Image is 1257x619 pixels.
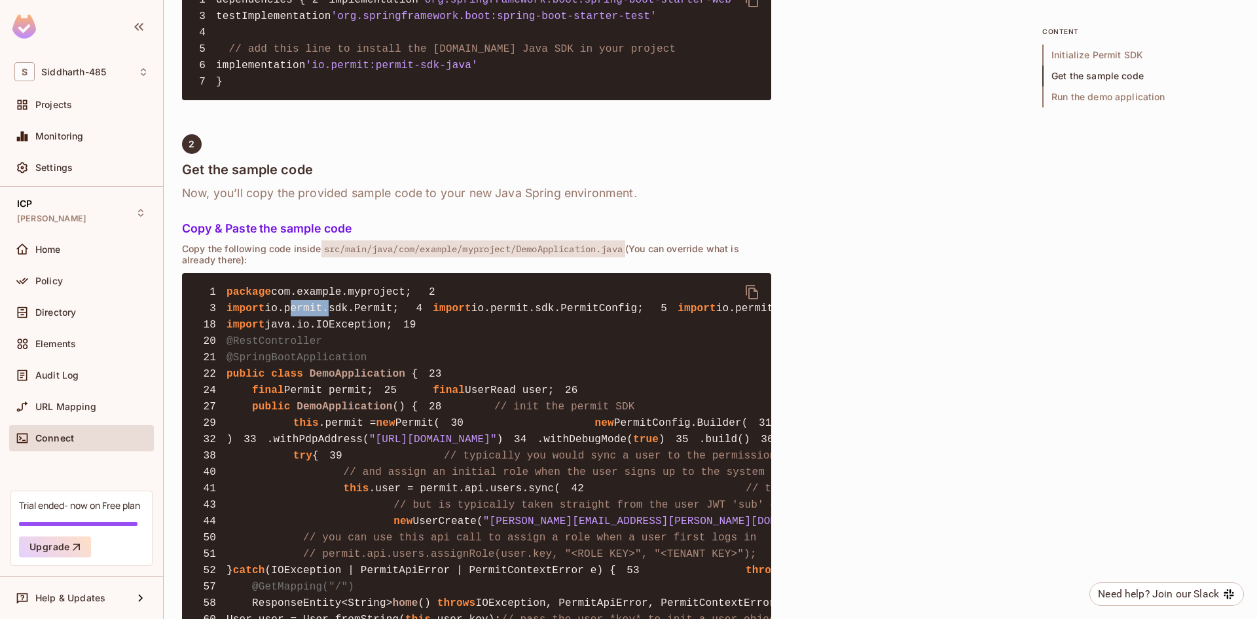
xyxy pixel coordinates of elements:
[321,240,625,257] span: src/main/java/com/example/myproject/DemoApplication.java
[331,10,657,22] span: 'org.springframework.boot:spring-boot-starter-test'
[192,41,216,57] span: 5
[393,401,406,413] span: ()
[192,74,216,90] span: 7
[192,514,227,529] span: 44
[395,417,440,429] span: Permit(
[413,516,483,527] span: UserCreate(
[265,565,616,576] span: (IOException | PermitApiError | PermitContextError e) {
[35,402,96,412] span: URL Mapping
[433,303,471,314] span: import
[303,532,756,544] span: // you can use this api call to assign a role when a user first logs in
[265,303,399,314] span: io.permit.sdk.Permit;
[229,43,676,55] span: // add this line to install the [DOMAIN_NAME] Java SDK in your project
[555,383,589,398] span: 26
[418,366,452,382] span: 23
[319,417,376,429] span: .permit =
[271,286,412,298] span: com.example.myproject;
[412,401,418,413] span: {
[1042,66,1239,86] span: Get the sample code
[192,546,227,562] span: 51
[35,433,74,443] span: Connect
[399,301,433,316] span: 4
[595,417,614,429] span: new
[192,25,216,41] span: 4
[35,370,79,381] span: Audit Log
[343,466,765,478] span: // and assign an initial role when the user signs up to the system
[343,483,369,495] span: this
[560,481,594,497] span: 42
[35,244,61,255] span: Home
[412,284,446,300] span: 2
[312,450,319,462] span: {
[271,368,303,380] span: class
[192,284,227,300] span: 1
[465,385,555,396] span: UserRead user;
[17,214,86,224] span: [PERSON_NAME]
[393,597,418,609] span: home
[192,530,227,546] span: 50
[192,9,216,24] span: 3
[614,417,748,429] span: PermitConfig.Builder(
[494,401,635,413] span: // init the permit SDK
[433,385,465,396] span: final
[192,432,227,447] span: 32
[440,415,474,431] span: 30
[319,448,353,464] span: 39
[659,434,665,445] span: )
[227,319,265,331] span: import
[182,162,771,178] h4: Get the sample code
[412,368,418,380] span: {
[192,350,227,366] span: 21
[373,383,407,398] span: 25
[678,303,716,314] span: import
[418,597,431,609] span: ()
[192,448,227,464] span: 38
[265,319,393,331] span: java.io.IOException;
[192,301,227,316] span: 3
[497,434,503,445] span: )
[437,597,476,609] span: throws
[310,368,405,380] span: DemoApplication
[192,415,227,431] span: 29
[189,139,194,149] span: 2
[737,276,768,308] button: delete
[35,162,73,173] span: Settings
[35,276,63,286] span: Policy
[475,597,775,609] span: IOException, PermitApiError, PermitContextError
[284,385,374,396] span: Permit permit;
[192,595,227,611] span: 58
[35,100,72,110] span: Projects
[633,434,659,445] span: true
[227,368,265,380] span: public
[1042,26,1239,37] p: content
[393,499,802,511] span: // but is typically taken straight from the user JWT 'sub' claim
[12,14,36,39] img: SReyMgAAAABJRU5ErkJggg==
[192,497,227,513] span: 43
[267,434,369,445] span: .withPdpAddress(
[192,579,227,595] span: 57
[182,243,771,265] p: Copy the following code inside (You can override what is already there):
[503,432,537,447] span: 34
[216,60,306,71] span: implementation
[746,483,1135,495] span: // the user "key" is any id that identifies the user uniquely
[192,317,227,333] span: 18
[192,383,227,398] span: 24
[306,60,478,71] span: 'io.permit:permit-sdk-java'
[369,434,497,445] span: "[URL][DOMAIN_NAME]"
[471,303,644,314] span: io.permit.sdk.PermitConfig;
[537,434,633,445] span: .withDebugMode(
[293,450,312,462] span: try
[303,548,756,560] span: // permit.api.users.assignRole(user.key, "<ROLE KEY>", "<TENANT KEY>");
[1042,86,1239,107] span: Run the demo application
[233,432,267,447] span: 33
[192,333,227,349] span: 20
[376,417,395,429] span: new
[19,536,91,557] button: Upgrade
[252,385,284,396] span: final
[233,565,265,576] span: catch
[393,516,412,527] span: new
[369,483,560,495] span: .user = permit.api.users.sync(
[227,303,265,314] span: import
[192,58,216,73] span: 6
[716,303,927,314] span: io.permit.sdk.api.PermitApiError;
